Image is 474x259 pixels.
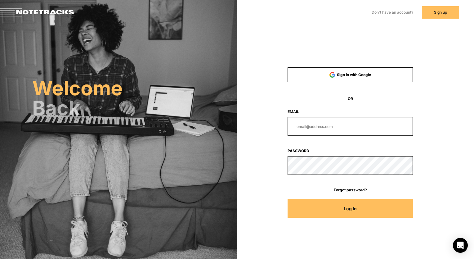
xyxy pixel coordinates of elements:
h2: Back [32,99,237,117]
label: Password [288,148,413,154]
span: Sign in with Google [337,72,371,77]
label: Email [288,109,413,115]
a: Forgot password? [288,187,413,193]
label: Don't have an account? [372,10,413,15]
div: Open Intercom Messenger [453,238,468,253]
button: Log In [288,199,413,218]
button: Sign up [422,6,459,19]
h2: Welcome [32,80,237,97]
button: Sign in with Google [288,67,413,82]
span: OR [288,96,413,102]
input: email@address.com [288,117,413,136]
